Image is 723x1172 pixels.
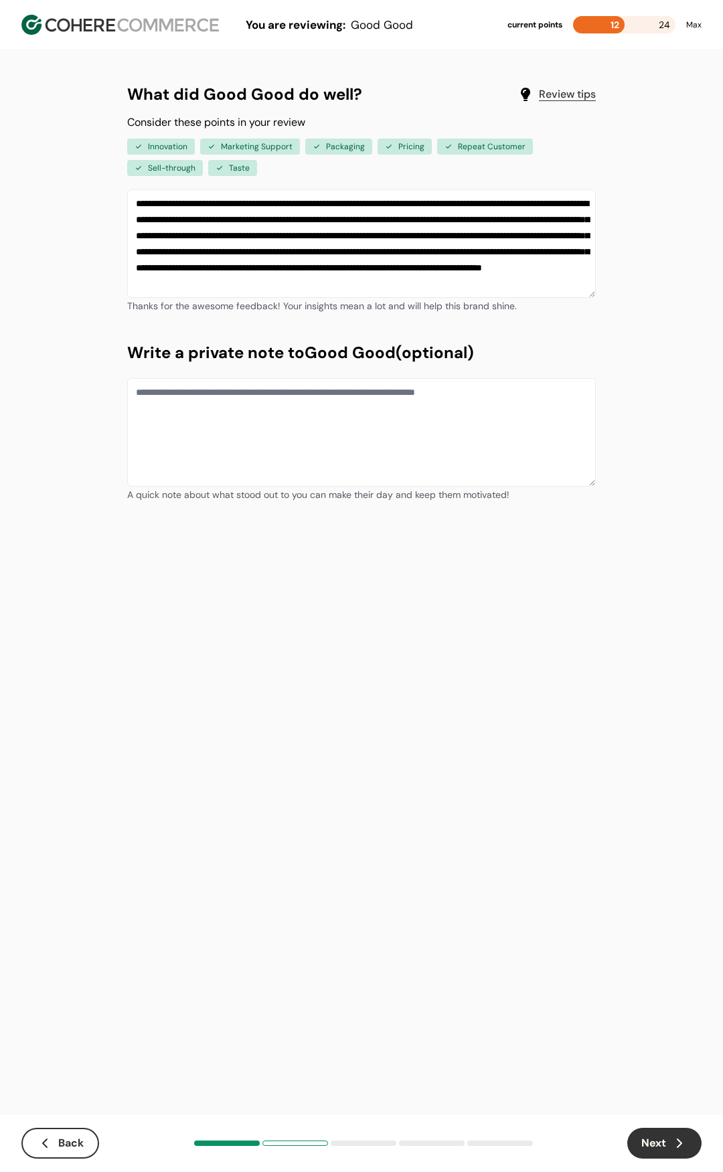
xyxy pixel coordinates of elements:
div: What did Good Good do well? [127,82,596,106]
div: Sell-through [127,160,203,176]
span: Good Good [351,17,413,32]
div: current points [507,19,562,31]
button: Back [21,1128,99,1159]
div: Packaging [305,139,372,155]
div: Marketing Support [200,139,300,155]
a: Review tips [539,86,596,102]
div: Max [686,19,702,31]
span: 12 [611,19,619,31]
button: Next [627,1128,702,1159]
div: Pricing [378,139,432,155]
img: Cohere Logo [21,15,219,35]
span: 24 [659,16,670,33]
div: Write a private note to Good Good (optional) [127,341,596,365]
div: Innovation [127,139,195,155]
div: Repeat Customer [437,139,533,155]
span: A quick note about what stood out to you can make their day and keep them motivated! [127,489,509,501]
div: Taste [208,160,257,176]
div: Consider these points in your review [127,114,596,131]
span: Thanks for the awesome feedback! Your insights mean a lot and will help this brand shine. [127,300,517,312]
span: You are reviewing: [246,17,345,32]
